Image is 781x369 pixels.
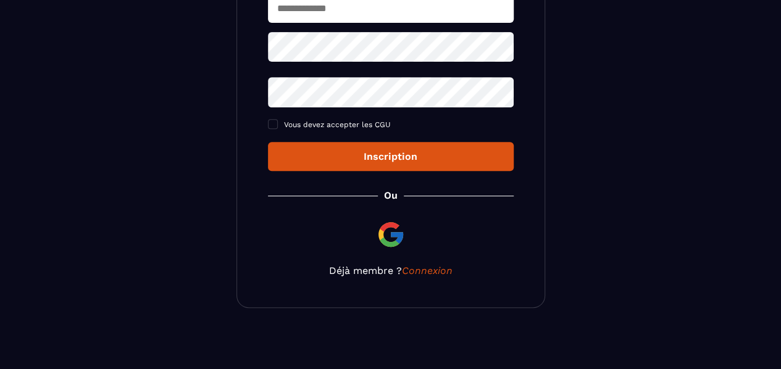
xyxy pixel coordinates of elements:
p: Ou [384,189,398,201]
div: Inscription [278,151,504,162]
img: google [376,220,406,249]
a: Connexion [402,265,453,276]
span: Vous devez accepter les CGU [284,120,391,129]
button: Inscription [268,142,514,171]
p: Déjà membre ? [268,265,514,276]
